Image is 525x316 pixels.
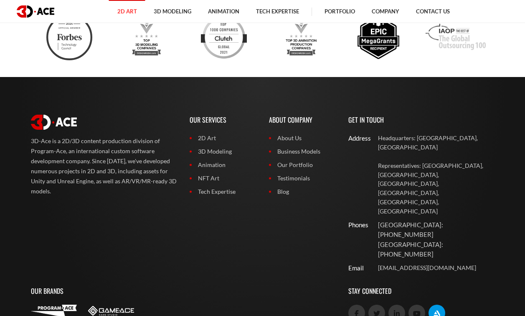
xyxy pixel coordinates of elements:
[17,5,54,18] img: logo dark
[278,14,324,60] img: Top 3d animation production companies designrush 2023
[269,134,336,143] a: About Us
[378,220,495,240] p: [GEOGRAPHIC_DATA]: [PHONE_NUMBER]
[31,136,177,196] p: 3D-Ace is a 2D/3D content production division of Program-Ace, an international custom software de...
[190,147,256,156] a: 3D Modeling
[378,240,495,259] p: [GEOGRAPHIC_DATA]: [PHONE_NUMBER]
[269,106,336,134] p: About Company
[190,160,256,170] a: Animation
[124,14,170,60] img: Top 3d modeling companies designrush award 2023
[31,115,77,130] img: logo white
[31,277,336,305] p: Our Brands
[378,134,495,152] p: Headquarters: [GEOGRAPHIC_DATA], [GEOGRAPHIC_DATA]
[88,306,134,316] img: Game-Ace
[190,106,256,134] p: Our Services
[269,187,336,196] a: Blog
[348,106,495,134] p: Get In Touch
[190,134,256,143] a: 2D Art
[269,160,336,170] a: Our Portfolio
[269,147,336,156] a: Business Models
[348,263,362,273] div: Email
[355,14,401,60] img: Epic megagrants recipient
[348,220,362,230] div: Phones
[46,14,92,60] img: Ftc badge 3d ace 2024
[269,174,336,183] a: Testimonials
[348,277,495,305] p: Stay Connected
[201,14,247,60] img: Clutch top developers
[348,134,362,143] div: Address
[426,14,486,60] img: Iaop award
[378,263,495,272] a: [EMAIL_ADDRESS][DOMAIN_NAME]
[378,161,495,216] p: Representatives: [GEOGRAPHIC_DATA], [GEOGRAPHIC_DATA], [GEOGRAPHIC_DATA], [GEOGRAPHIC_DATA], [GEO...
[190,187,256,196] a: Tech Expertise
[378,134,495,216] a: Headquarters: [GEOGRAPHIC_DATA], [GEOGRAPHIC_DATA] Representatives: [GEOGRAPHIC_DATA], [GEOGRAPHI...
[190,174,256,183] a: NFT Art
